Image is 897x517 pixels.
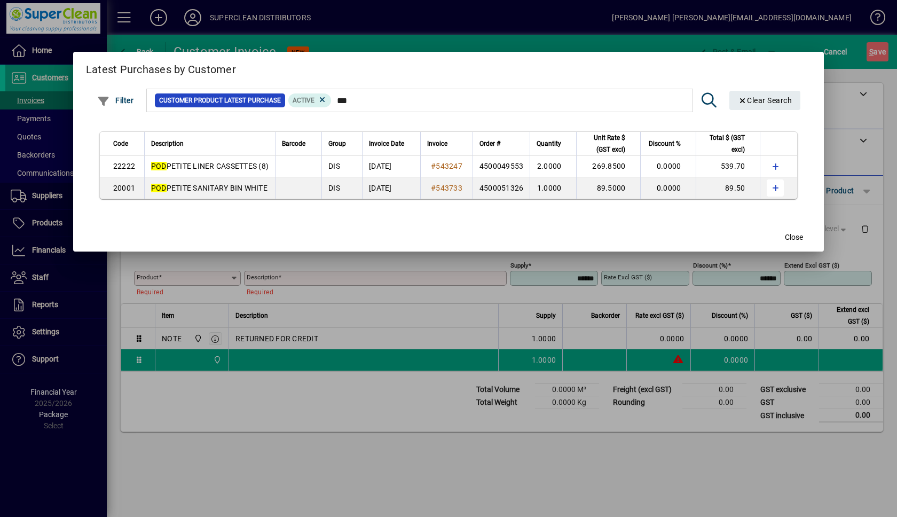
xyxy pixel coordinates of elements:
a: #543247 [427,160,466,172]
span: PETITE LINER CASSETTES (8) [151,162,269,170]
span: Invoice Date [369,138,404,150]
span: Quantity [537,138,561,150]
span: DIS [328,184,340,192]
span: 543247 [436,162,462,170]
span: PETITE SANITARY BIN WHITE [151,184,267,192]
button: Close [777,228,811,247]
span: Unit Rate $ (GST excl) [583,132,625,155]
td: 269.8500 [576,156,640,177]
span: Customer Product Latest Purchase [159,95,281,106]
td: 89.50 [696,177,760,199]
div: Code [113,138,138,150]
div: Barcode [282,138,315,150]
span: Group [328,138,346,150]
div: Invoice [427,138,466,150]
h2: Latest Purchases by Customer [73,52,824,83]
div: Total $ (GST excl) [703,132,754,155]
td: 539.70 [696,156,760,177]
div: Invoice Date [369,138,414,150]
mat-chip: Product Activation Status: Active [288,93,331,107]
span: Barcode [282,138,305,150]
span: 543733 [436,184,462,192]
td: 89.5000 [576,177,640,199]
span: Total $ (GST excl) [703,132,745,155]
td: 0.0000 [640,156,696,177]
div: Unit Rate $ (GST excl) [583,132,635,155]
em: POD [151,184,167,192]
span: # [431,162,436,170]
button: Filter [95,91,137,110]
span: Active [293,97,314,104]
button: Clear [729,91,801,110]
span: 22222 [113,162,135,170]
span: Close [785,232,803,243]
span: Clear Search [738,96,792,105]
div: Group [328,138,356,150]
span: Filter [97,96,134,105]
span: DIS [328,162,340,170]
div: Order # [479,138,524,150]
span: # [431,184,436,192]
div: Quantity [537,138,571,150]
div: Discount % [647,138,690,150]
span: Discount % [649,138,681,150]
span: Code [113,138,128,150]
td: 2.0000 [530,156,576,177]
td: [DATE] [362,156,420,177]
span: Invoice [427,138,447,150]
span: Order # [479,138,500,150]
a: #543733 [427,182,466,194]
em: POD [151,162,167,170]
span: 20001 [113,184,135,192]
span: Description [151,138,184,150]
td: 0.0000 [640,177,696,199]
td: 1.0000 [530,177,576,199]
td: 4500051326 [473,177,530,199]
td: [DATE] [362,177,420,199]
td: 4500049553 [473,156,530,177]
div: Description [151,138,269,150]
